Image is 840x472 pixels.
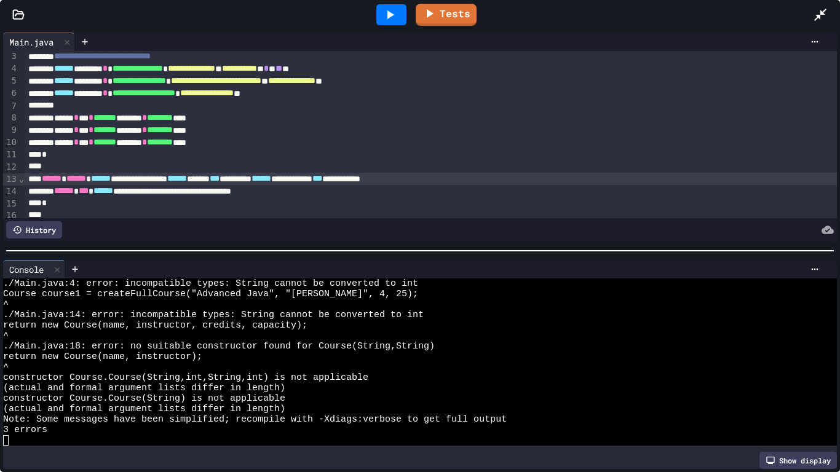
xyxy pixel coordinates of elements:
span: Course course1 = createFullCourse("Advanced Java", "[PERSON_NAME]", 4, 25); [3,289,418,299]
span: ./Main.java:14: error: incompatible types: String cannot be converted to int [3,310,424,320]
span: ./Main.java:18: error: no suitable constructor found for Course(String,String) [3,341,435,352]
span: ./Main.java:4: error: incompatible types: String cannot be converted to int [3,278,418,289]
div: Chat with us now!Close [5,5,85,78]
span: Note: Some messages have been simplified; recompile with -Xdiags:verbose to get full output [3,414,507,425]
